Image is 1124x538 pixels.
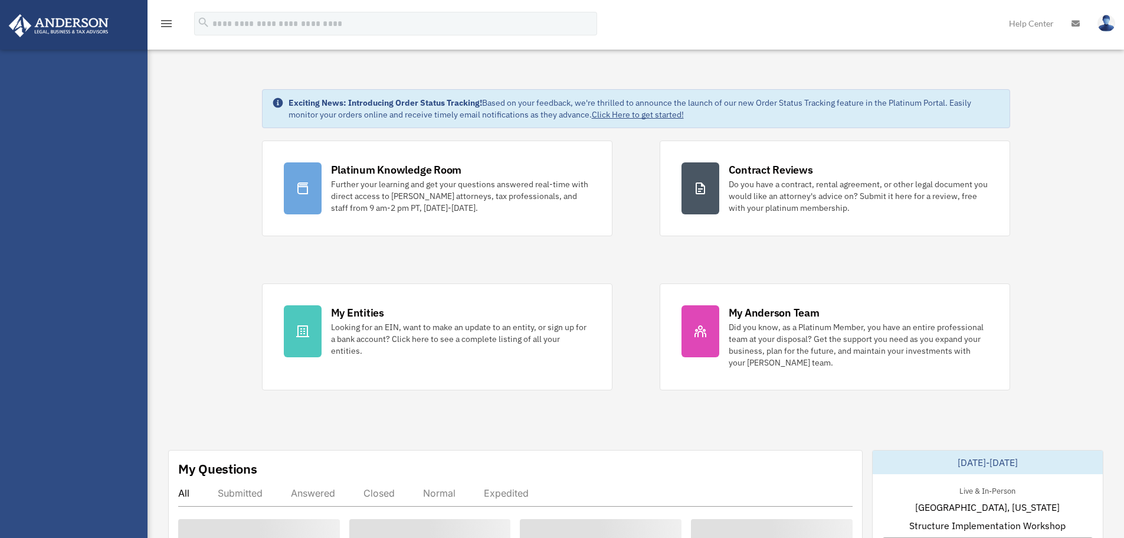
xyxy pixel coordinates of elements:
[331,162,462,177] div: Platinum Knowledge Room
[262,283,612,390] a: My Entities Looking for an EIN, want to make an update to an entity, or sign up for a bank accoun...
[331,321,591,357] div: Looking for an EIN, want to make an update to an entity, or sign up for a bank account? Click her...
[291,487,335,499] div: Answered
[729,162,813,177] div: Contract Reviews
[289,97,482,108] strong: Exciting News: Introducing Order Status Tracking!
[915,500,1060,514] span: [GEOGRAPHIC_DATA], [US_STATE]
[197,16,210,29] i: search
[363,487,395,499] div: Closed
[218,487,263,499] div: Submitted
[873,451,1103,474] div: [DATE]-[DATE]
[178,460,257,478] div: My Questions
[729,178,988,214] div: Do you have a contract, rental agreement, or other legal document you would like an attorney's ad...
[592,109,684,120] a: Click Here to get started!
[5,14,112,37] img: Anderson Advisors Platinum Portal
[660,141,1010,236] a: Contract Reviews Do you have a contract, rental agreement, or other legal document you would like...
[909,519,1066,533] span: Structure Implementation Workshop
[729,321,988,369] div: Did you know, as a Platinum Member, you have an entire professional team at your disposal? Get th...
[950,484,1025,496] div: Live & In-Person
[331,178,591,214] div: Further your learning and get your questions answered real-time with direct access to [PERSON_NAM...
[159,21,173,31] a: menu
[331,305,384,320] div: My Entities
[423,487,456,499] div: Normal
[484,487,529,499] div: Expedited
[262,141,612,236] a: Platinum Knowledge Room Further your learning and get your questions answered real-time with dire...
[178,487,189,499] div: All
[159,17,173,31] i: menu
[1097,15,1115,32] img: User Pic
[660,283,1010,390] a: My Anderson Team Did you know, as a Platinum Member, you have an entire professional team at your...
[289,97,1000,120] div: Based on your feedback, we're thrilled to announce the launch of our new Order Status Tracking fe...
[729,305,820,320] div: My Anderson Team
